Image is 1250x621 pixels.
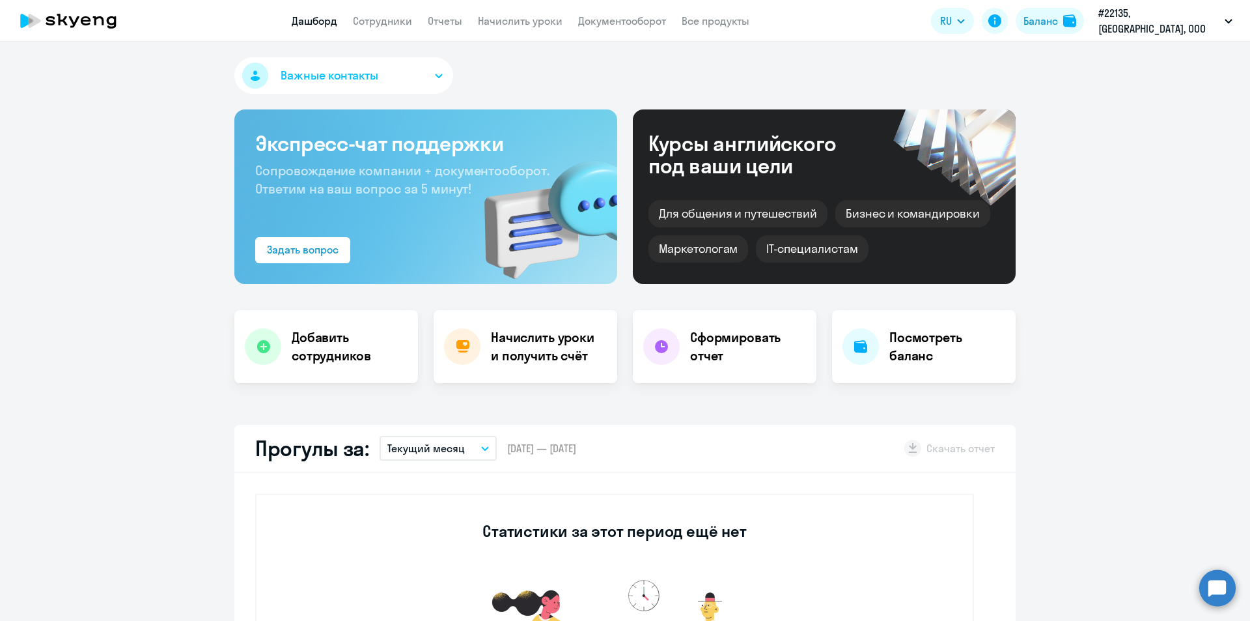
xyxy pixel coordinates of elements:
[353,14,412,27] a: Сотрудники
[889,328,1005,365] h4: Посмотреть баланс
[380,436,497,461] button: Текущий месяц
[682,14,749,27] a: Все продукты
[255,162,549,197] span: Сопровождение компании + документооборот. Ответим на ваш вопрос за 5 минут!
[931,8,974,34] button: RU
[835,200,990,227] div: Бизнес и командировки
[756,235,868,263] div: IT-специалистам
[482,521,746,542] h3: Статистики за этот период ещё нет
[648,132,871,177] div: Курсы английского под ваши цели
[1023,13,1058,29] div: Баланс
[428,14,462,27] a: Отчеты
[1016,8,1084,34] button: Балансbalance
[1098,5,1219,36] p: #22135, [GEOGRAPHIC_DATA], ООО
[940,13,952,29] span: RU
[234,57,453,94] button: Важные контакты
[292,14,337,27] a: Дашборд
[387,440,465,456] p: Текущий месяц
[281,67,378,84] span: Важные контакты
[1092,5,1239,36] button: #22135, [GEOGRAPHIC_DATA], ООО
[465,137,617,284] img: bg-img
[292,328,408,365] h4: Добавить сотрудников
[648,235,748,263] div: Маркетологам
[1063,14,1076,27] img: balance
[255,237,350,263] button: Задать вопрос
[267,242,339,257] div: Задать вопрос
[491,328,604,365] h4: Начислить уроки и получить счёт
[507,441,576,455] span: [DATE] — [DATE]
[648,200,827,227] div: Для общения и путешествий
[255,435,369,461] h2: Прогулы за:
[578,14,666,27] a: Документооборот
[690,328,806,365] h4: Сформировать отчет
[255,130,596,156] h3: Экспресс-чат поддержки
[478,14,562,27] a: Начислить уроки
